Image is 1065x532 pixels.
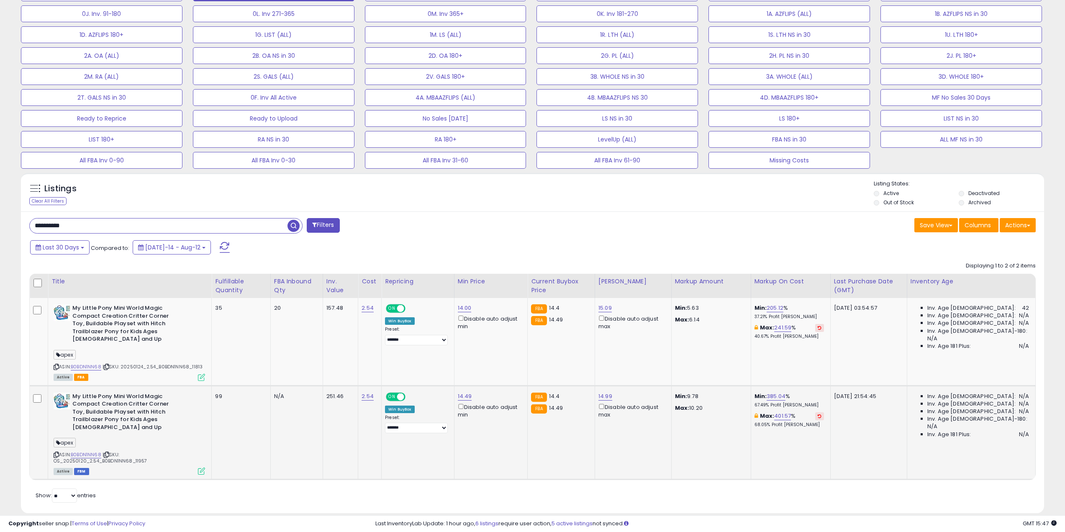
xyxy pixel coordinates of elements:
a: 15.09 [598,304,612,312]
div: Markup Amount [675,277,747,286]
span: 2025-09-12 15:47 GMT [1023,519,1057,527]
p: 37.21% Profit [PERSON_NAME] [754,314,824,320]
div: Title [51,277,208,286]
a: 14.49 [458,392,472,401]
button: 1R. LTH (ALL) [536,26,698,43]
i: Revert to store-level Max Markup [818,326,821,330]
div: seller snap | | [8,520,145,528]
button: Actions [1000,218,1036,232]
button: 2M. RA (ALL) [21,68,182,85]
a: 241.59 [774,324,791,332]
div: FBA inbound Qty [274,277,319,295]
span: Inv. Age [DEMOGRAPHIC_DATA]: [927,393,1016,400]
strong: Max: [675,404,690,412]
button: 2S. GALS (ALL) [193,68,354,85]
b: Min: [754,392,767,400]
button: Filters [307,218,339,233]
div: Win BuyBox [385,406,415,413]
button: 0K. Inv 181-270 [536,5,698,22]
div: Min Price [458,277,524,286]
a: 6 listings [475,519,498,527]
div: 99 [215,393,264,400]
button: 0F. Inv All Active [193,89,354,106]
button: 2V. GALS 180+ [365,68,526,85]
span: N/A [1019,312,1029,319]
small: FBA [531,393,547,402]
div: ASIN: [54,304,205,380]
span: | SKU: OS_20250120_2.54_B0BDN1NN68_11957 [54,451,147,464]
button: LIST 180+ [21,131,182,148]
span: Inv. Age 181 Plus: [927,431,971,438]
button: 1M. LS (ALL) [365,26,526,43]
label: Out of Stock [883,199,914,206]
div: % [754,304,824,320]
p: 40.67% Profit [PERSON_NAME] [754,334,824,339]
div: Preset: [385,326,448,345]
span: FBA [74,374,88,381]
button: [DATE]-14 - Aug-12 [133,240,211,254]
strong: Max: [675,316,690,324]
span: N/A [1019,393,1029,400]
strong: Min: [675,304,688,312]
button: FBA NS in 30 [708,131,870,148]
span: N/A [1019,342,1029,350]
a: 385.04 [767,392,785,401]
button: 2H. PL NS in 30 [708,47,870,64]
th: The percentage added to the cost of goods (COGS) that forms the calculator for Min & Max prices. [751,274,830,298]
img: 51q-FBjj7IL._SL40_.jpg [54,393,70,409]
div: [PERSON_NAME] [598,277,668,286]
div: ASIN: [54,393,205,474]
a: Terms of Use [72,519,107,527]
span: apex [54,350,76,360]
div: Disable auto adjust min [458,402,521,419]
span: 14.4 [549,392,560,400]
div: Cost [362,277,378,286]
button: 1A. AZFLIPS (ALL) [708,5,870,22]
div: 20 [274,304,316,312]
span: N/A [1019,400,1029,408]
button: RA NS in 30 [193,131,354,148]
button: 4D. MBAAZFLIPS 180+ [708,89,870,106]
span: Inv. Age [DEMOGRAPHIC_DATA]: [927,400,1016,408]
span: Compared to: [91,244,129,252]
label: Deactivated [968,190,1000,197]
div: Last InventoryLab Update: 1 hour ago, require user action, not synced. [375,520,1057,528]
i: This overrides the store level max markup for this listing [754,325,758,330]
a: 401.57 [774,412,791,420]
button: Last 30 Days [30,240,90,254]
span: Inv. Age [DEMOGRAPHIC_DATA]: [927,408,1016,415]
div: Markup on Cost [754,277,827,286]
button: 0L. Inv 271-365 [193,5,354,22]
button: Ready to Upload [193,110,354,127]
div: Disable auto adjust max [598,314,665,330]
span: 42 [1022,304,1029,312]
span: Inv. Age 181 Plus: [927,342,971,350]
button: ALL MF NS in 30 [880,131,1042,148]
button: No Sales [DATE] [365,110,526,127]
button: All FBA Inv 0-90 [21,152,182,169]
button: 3A. WHOLE (ALL) [708,68,870,85]
div: Repricing [385,277,451,286]
span: ON [387,305,397,312]
div: 157.48 [326,304,352,312]
span: OFF [404,393,418,400]
b: Max: [760,412,775,420]
span: ON [387,393,397,400]
span: Inv. Age [DEMOGRAPHIC_DATA]-180: [927,415,1027,423]
div: [DATE] 21:54:45 [834,393,901,400]
span: 14.49 [549,316,563,324]
span: [DATE]-14 - Aug-12 [145,243,200,252]
span: FBM [74,468,89,475]
button: 2T. GALS NS in 30 [21,89,182,106]
small: FBA [531,316,547,325]
span: Last 30 Days [43,243,79,252]
div: 35 [215,304,264,312]
strong: Min: [675,392,688,400]
button: 4B. MBAAZFLIPS NS 30 [536,89,698,106]
label: Active [883,190,899,197]
a: 14.00 [458,304,472,312]
span: N/A [927,423,937,430]
button: All FBA Inv 0-30 [193,152,354,169]
p: 10.20 [675,404,744,412]
div: Inventory Age [911,277,1032,286]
